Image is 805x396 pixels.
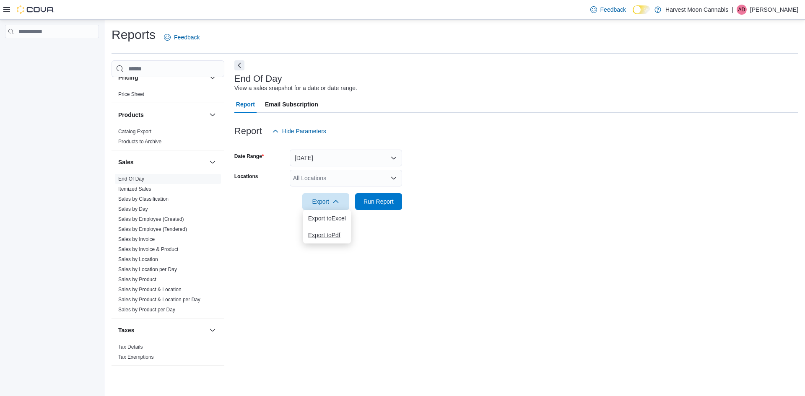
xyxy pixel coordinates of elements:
[738,5,745,15] span: AD
[118,307,175,313] a: Sales by Product per Day
[390,175,397,181] button: Open list of options
[118,73,206,82] button: Pricing
[112,26,156,43] h1: Reports
[118,226,187,233] span: Sales by Employee (Tendered)
[118,158,206,166] button: Sales
[17,5,55,14] img: Cova
[665,5,728,15] p: Harvest Moon Cannabis
[208,72,218,83] button: Pricing
[161,29,203,46] a: Feedback
[118,287,182,292] a: Sales by Product & Location
[234,60,244,70] button: Next
[208,110,218,120] button: Products
[118,138,161,145] span: Products to Archive
[308,232,346,238] span: Export to Pdf
[118,236,155,243] span: Sales by Invoice
[118,296,200,303] span: Sales by Product & Location per Day
[118,297,200,303] a: Sales by Product & Location per Day
[118,186,151,192] a: Itemized Sales
[355,193,402,210] button: Run Report
[118,216,184,222] a: Sales by Employee (Created)
[208,325,218,335] button: Taxes
[303,227,351,243] button: Export toPdf
[265,96,318,113] span: Email Subscription
[234,153,264,160] label: Date Range
[208,157,218,167] button: Sales
[732,5,733,15] p: |
[303,210,351,227] button: Export toExcel
[118,158,134,166] h3: Sales
[118,111,144,119] h3: Products
[307,193,344,210] span: Export
[118,236,155,242] a: Sales by Invoice
[118,91,144,97] a: Price Sheet
[118,256,158,262] a: Sales by Location
[118,246,178,252] a: Sales by Invoice & Product
[118,277,156,282] a: Sales by Product
[118,226,187,232] a: Sales by Employee (Tendered)
[234,126,262,136] h3: Report
[5,40,99,60] nav: Complex example
[750,5,798,15] p: [PERSON_NAME]
[118,216,184,223] span: Sales by Employee (Created)
[118,344,143,350] a: Tax Details
[633,14,633,15] span: Dark Mode
[234,84,357,93] div: View a sales snapshot for a date or date range.
[118,206,148,212] a: Sales by Day
[118,139,161,145] a: Products to Archive
[118,286,182,293] span: Sales by Product & Location
[118,266,177,273] span: Sales by Location per Day
[112,174,224,318] div: Sales
[633,5,650,14] input: Dark Mode
[118,73,138,82] h3: Pricing
[269,123,330,140] button: Hide Parameters
[118,256,158,263] span: Sales by Location
[112,89,224,103] div: Pricing
[112,127,224,150] div: Products
[308,215,346,222] span: Export to Excel
[290,150,402,166] button: [DATE]
[118,176,144,182] a: End Of Day
[364,197,394,206] span: Run Report
[234,173,258,180] label: Locations
[118,267,177,272] a: Sales by Location per Day
[112,342,224,365] div: Taxes
[236,96,255,113] span: Report
[118,354,154,360] a: Tax Exemptions
[118,276,156,283] span: Sales by Product
[600,5,626,14] span: Feedback
[118,129,151,135] a: Catalog Export
[118,196,169,202] a: Sales by Classification
[282,127,326,135] span: Hide Parameters
[118,326,206,334] button: Taxes
[234,74,282,84] h3: End Of Day
[118,306,175,313] span: Sales by Product per Day
[118,326,135,334] h3: Taxes
[118,91,144,98] span: Price Sheet
[118,128,151,135] span: Catalog Export
[118,246,178,253] span: Sales by Invoice & Product
[587,1,629,18] a: Feedback
[302,193,349,210] button: Export
[174,33,200,41] span: Feedback
[118,111,206,119] button: Products
[737,5,747,15] div: Andy Downing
